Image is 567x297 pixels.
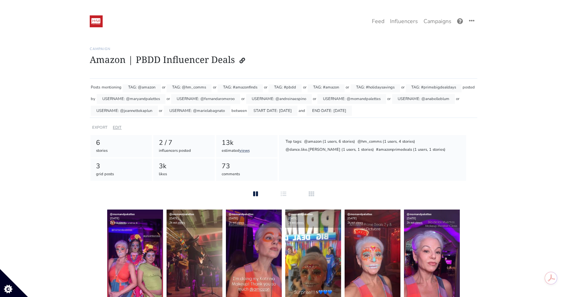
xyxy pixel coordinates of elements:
[162,82,165,92] div: or
[222,138,272,148] div: 13k
[90,47,477,51] h6: Campaign
[240,148,250,153] a: views
[387,94,391,104] div: or
[296,221,304,225] a: views
[285,147,374,154] div: @dance.like.[PERSON_NAME] (1 users, 1 stories)
[304,139,356,146] div: @amazon (1 users, 6 stories)
[96,148,147,154] div: stories
[345,210,400,228] div: [DATE] 2k est.
[299,106,305,116] div: and
[91,106,158,116] div: USERNAME: @jeannettekaplun
[264,82,267,92] div: or
[268,82,302,92] div: TAG: #pbdd
[313,94,316,104] div: or
[248,106,297,116] div: START DATE: [DATE]
[369,14,387,28] a: Feed
[229,212,253,216] a: @momandpalettes
[421,14,454,28] a: Campaigns
[91,94,95,104] div: by
[167,94,170,104] div: or
[218,82,263,92] div: TAG: #amazonfinds
[401,82,405,92] div: or
[167,210,222,228] div: [DATE] 2k est.
[96,138,147,148] div: 6
[307,106,352,116] div: END DATE: [DATE]
[90,54,477,67] h1: Amazon | PBDD Influencer Deals
[463,82,475,92] div: posted
[102,82,121,92] div: mentioning
[110,212,135,216] a: @momandpalettes
[97,94,165,104] div: USERNAME: @maryandpalettes
[404,210,460,228] div: [DATE] 2k est.
[159,138,209,148] div: 2 / 7
[96,171,147,177] div: grid posts
[159,161,209,171] div: 3k
[415,221,422,225] a: views
[107,210,163,228] div: [DATE] 2k est.
[159,106,162,116] div: or
[285,139,302,146] div: Top tags:
[246,94,312,104] div: USERNAME: @andreinaespino
[92,125,108,130] a: EXPORT
[213,82,216,92] div: or
[347,212,372,216] a: @momandpalettes
[164,106,230,116] div: USERNAME: @marielabagnato
[96,161,147,171] div: 3
[392,94,455,104] div: USERNAME: @anabelleblum
[308,82,345,92] div: TAG: #amazon
[376,147,446,154] div: #amazonprimedeals (1 users, 1 stories)
[169,212,194,216] a: @momandpalettes
[118,221,126,225] a: views
[456,94,459,104] div: or
[356,221,363,225] a: views
[357,139,415,146] div: @hm_comms (1 users, 4 stories)
[346,82,349,92] div: or
[351,82,400,92] div: TAG: #holidaysavings
[237,221,244,225] a: views
[226,210,282,228] div: [DATE] 2k est.
[317,94,386,104] div: USERNAME: @momandpalettes
[171,94,240,104] div: USERNAME: @fernandaromeroo
[406,82,462,92] div: TAG: #primebigdealdays
[407,212,432,216] a: @momandpalettes
[231,106,247,116] div: between
[123,82,161,92] div: TAG: @amazon
[222,171,272,177] div: comments
[222,148,272,154] div: estimated
[159,171,209,177] div: likes
[90,15,103,27] img: 19:52:48_1547236368
[113,125,121,130] a: EDIT
[285,210,341,228] div: [DATE] 2k est.
[387,14,421,28] a: Influencers
[178,221,185,225] a: views
[91,82,100,92] div: Posts
[288,212,313,216] a: @momandpalettes
[241,94,245,104] div: or
[167,82,212,92] div: TAG: @hm_comms
[222,161,272,171] div: 73
[303,82,307,92] div: or
[159,148,209,154] div: influencers posted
